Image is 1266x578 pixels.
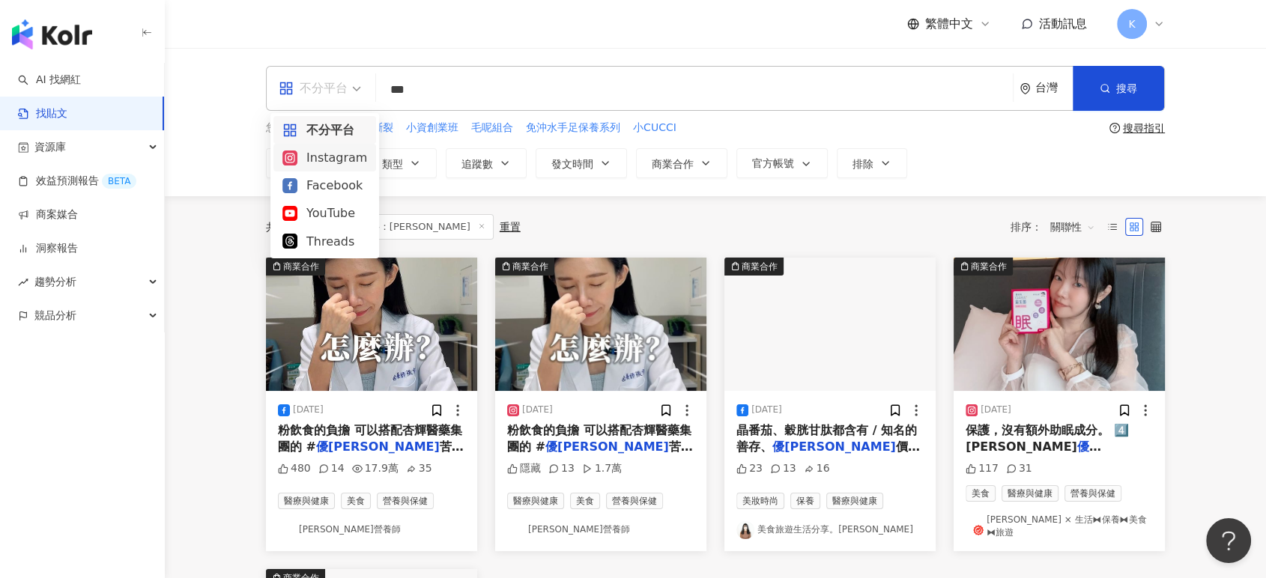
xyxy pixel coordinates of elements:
button: 追蹤數 [446,148,527,178]
span: appstore [279,81,294,96]
button: 官方帳號 [736,148,828,178]
div: Facebook [282,176,367,195]
div: 480 [278,461,311,476]
span: 價格親民對於基礎保養也不錯 唯光 [736,439,920,470]
img: post-image [954,258,1165,391]
a: KOL Avatar美食旅遊生活分享。[PERSON_NAME] [736,521,924,539]
button: 小資創業班 [405,120,459,136]
a: searchAI 找網紅 [18,73,81,88]
div: 台灣 [1035,82,1073,94]
div: 隱藏 [507,461,541,476]
span: 類型 [382,158,403,170]
mark: 優[PERSON_NAME] [316,439,440,454]
span: 搜尋 [1116,82,1137,94]
div: 不分平台 [282,121,367,139]
span: 商業合作 [652,158,694,170]
span: 美妝時尚 [736,493,784,509]
mark: 優[PERSON_NAME] [772,439,896,454]
button: 小CUCCI [632,120,677,136]
button: 商業合作 [636,148,727,178]
span: 競品分析 [34,299,76,332]
span: 營養與保健 [377,493,434,509]
div: 搜尋指引 [1123,122,1165,134]
button: 排除 [837,148,907,178]
img: KOL Avatar [278,521,296,539]
span: 營養與保健 [1064,485,1121,502]
span: environment [1020,83,1031,94]
div: 13 [770,461,796,476]
div: 17.9萬 [352,461,399,476]
a: KOL Avatar[PERSON_NAME] × 生活⧓保養⧓美食⧓旅遊 [966,514,1153,539]
div: Instagram [282,148,367,167]
span: K [1128,16,1135,32]
button: 搜尋 [1073,66,1164,111]
div: 商業合作 [971,259,1007,274]
mark: 優[PERSON_NAME] [545,439,669,454]
button: 商業合作 [954,258,1165,391]
div: YouTube [282,204,367,222]
span: 苦瓜胜肽膠囊 由專業醫學博士、營養 [278,439,464,470]
span: 美食 [570,493,600,509]
button: 商業合作 [495,258,706,391]
button: 毛呢組合 [470,120,514,136]
img: KOL Avatar [507,521,525,539]
img: KOL Avatar [966,517,984,535]
iframe: Help Scout Beacon - Open [1206,518,1251,563]
div: 13 [548,461,575,476]
span: 繁體中文 [925,16,973,32]
span: 排除 [852,158,873,170]
a: KOL Avatar[PERSON_NAME]營養師 [278,521,465,539]
div: [DATE] [522,404,553,416]
div: 35 [406,461,432,476]
span: 粉飲食的負擔 可以搭配杏輝醫藥集團的 # [278,423,462,454]
span: 趨勢分析 [34,265,76,299]
div: 1.7萬 [582,461,622,476]
img: logo [12,19,92,49]
span: 美食 [966,485,996,502]
button: 商業合作 [266,258,477,391]
img: post-image [266,258,477,391]
div: 117 [966,461,999,476]
span: 官方帳號 [752,157,794,169]
span: 晶番茄、穀胱甘肽都含有 / 知名的善存、 [736,423,917,454]
span: rise [18,277,28,288]
span: 關聯性 [1050,215,1095,239]
span: 小CUCCI [633,121,676,136]
div: 商業合作 [512,259,548,274]
div: 16 [804,461,830,476]
div: 14 [318,461,345,476]
a: 洞察報告 [18,241,78,256]
button: 內容形式 [266,148,357,178]
span: 關鍵字：[PERSON_NAME] [342,214,494,240]
div: 不分平台 [279,76,348,100]
span: 粉飲食的負擔 可以搭配杏輝醫藥集團的 # [507,423,691,454]
div: [DATE] [981,404,1011,416]
img: post-image [495,258,706,391]
span: appstore [282,123,297,138]
span: 醫療與健康 [507,493,564,509]
a: 商案媒合 [18,207,78,222]
span: 追蹤數 [461,158,493,170]
span: 活動訊息 [1039,16,1087,31]
span: 小資創業班 [406,121,458,136]
img: post-image [724,258,936,391]
span: 營養與保健 [606,493,663,509]
div: 23 [736,461,763,476]
div: 商業合作 [283,259,319,274]
button: 發文時間 [536,148,627,178]
div: 排序： [1011,215,1103,239]
span: 醫療與健康 [1002,485,1058,502]
span: 苦瓜胜肽膠囊 由專業醫學博士、營養 [507,439,693,470]
span: 免沖水手足保養系列 [526,121,620,136]
span: 保養 [790,493,820,509]
span: 美食 [341,493,371,509]
span: 您可能感興趣： [266,121,339,136]
a: 找貼文 [18,106,67,121]
span: 保護，沒有額外助眠成分。 4️⃣ [PERSON_NAME] [966,423,1129,454]
div: 商業合作 [742,259,778,274]
div: [DATE] [293,404,324,416]
a: KOL Avatar[PERSON_NAME]營養師 [507,521,694,539]
div: 重置 [500,221,521,233]
button: 免沖水手足保養系列 [525,120,621,136]
div: [DATE] [751,404,782,416]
